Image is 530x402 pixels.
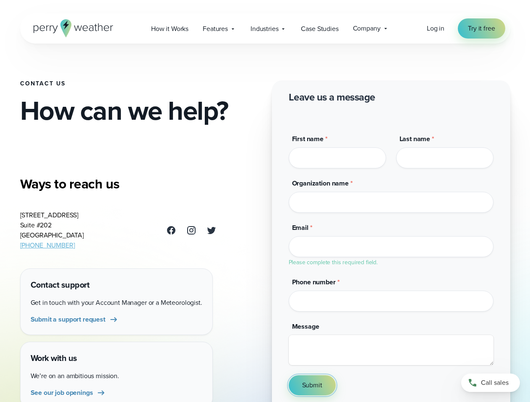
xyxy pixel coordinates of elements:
label: Please complete this required field. [289,258,378,267]
span: Features [203,24,228,34]
a: Try it free [458,18,505,39]
span: Try it free [468,23,495,33]
h2: How can we help? [20,97,258,124]
span: Case Studies [301,24,338,34]
span: Call sales [481,378,509,388]
a: [PHONE_NUMBER] [20,240,75,250]
h3: Ways to reach us [20,175,217,192]
p: We’re on an ambitious mission. [31,371,202,381]
p: Get in touch with your Account Manager or a Meteorologist. [31,298,202,308]
span: Organization name [292,178,349,188]
span: Industries [251,24,278,34]
address: [STREET_ADDRESS] Suite #202 [GEOGRAPHIC_DATA] [20,210,84,250]
a: See our job openings [31,388,107,398]
a: Submit a support request [31,314,119,325]
span: Submit [302,380,322,390]
h4: Contact support [31,279,202,291]
h1: Contact Us [20,80,258,87]
span: Submit a support request [31,314,105,325]
span: Last name [399,134,431,144]
span: How it Works [151,24,188,34]
a: Case Studies [294,20,345,37]
span: First name [292,134,324,144]
a: How it Works [144,20,196,37]
button: Submit [289,375,336,395]
a: Log in [427,23,444,33]
h2: Leave us a message [289,90,375,104]
span: Company [353,23,381,33]
h4: Work with us [31,352,202,364]
span: Log in [427,23,444,33]
span: Phone number [292,277,336,287]
span: See our job openings [31,388,93,398]
a: Call sales [461,374,520,392]
span: Message [292,322,319,331]
span: Email [292,223,308,232]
